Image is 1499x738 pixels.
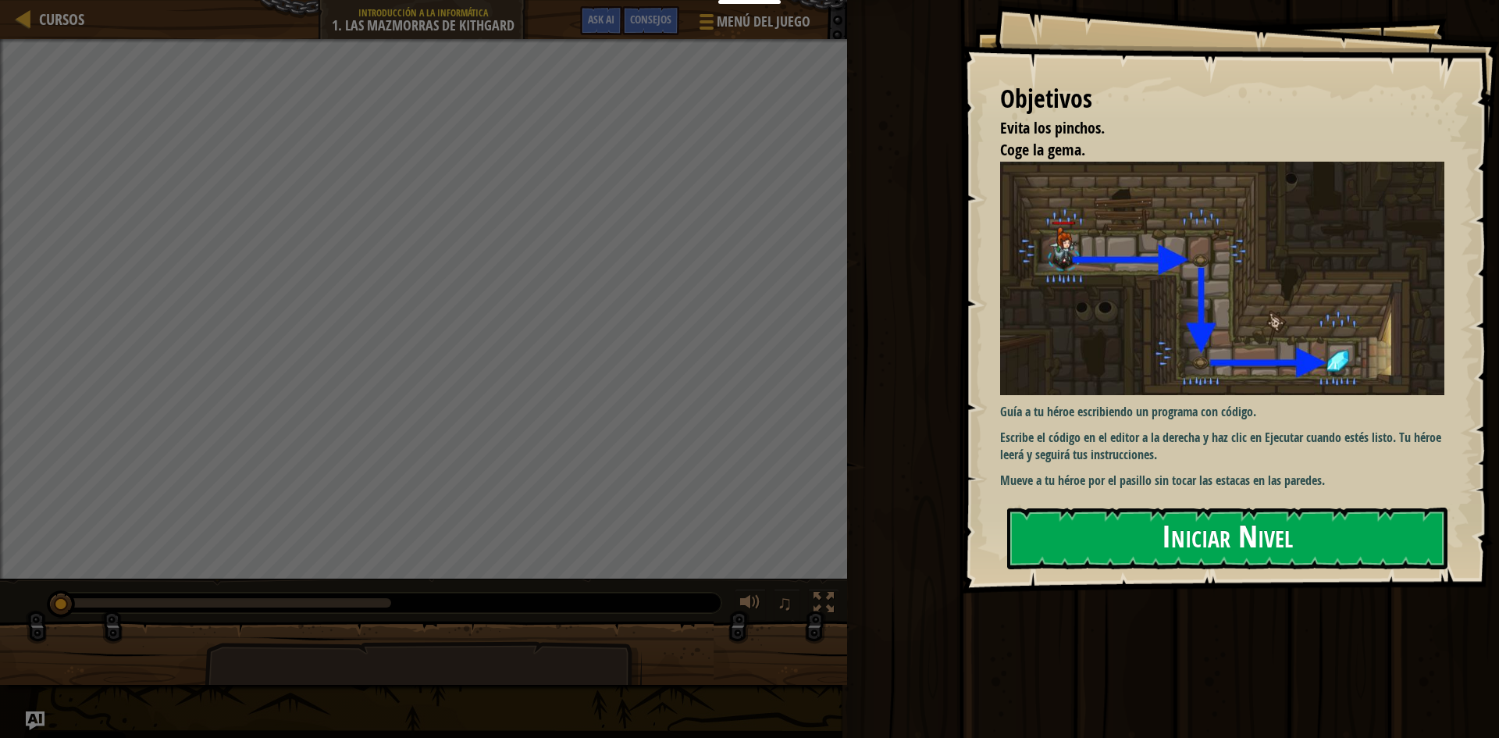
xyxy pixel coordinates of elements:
[735,589,766,621] button: Ajustar volúmen
[31,9,84,30] a: Cursos
[1000,117,1105,138] span: Evita los pinchos.
[580,6,622,35] button: Ask AI
[1000,429,1456,465] p: Escribe el código en el editor a la derecha y haz clic en Ejecutar cuando estés listo. Tu héroe l...
[1000,81,1444,117] div: Objetivos
[717,12,810,32] span: Menú del Juego
[1007,508,1447,569] button: Iniciar Nivel
[26,711,45,730] button: Ask AI
[1000,139,1085,160] span: Coge la gema.
[774,589,800,621] button: ♫
[808,589,839,621] button: Alterna pantalla completa.
[1000,162,1456,395] img: Mazmorras de Kithgard
[39,9,84,30] span: Cursos
[981,139,1440,162] li: Coge la gema.
[777,591,792,615] span: ♫
[588,12,614,27] span: Ask AI
[981,117,1440,140] li: Evita los pinchos.
[687,6,820,43] button: Menú del Juego
[1000,403,1456,421] p: Guía a tu héroe escribiendo un programa con código.
[630,12,671,27] span: Consejos
[1000,472,1456,490] p: Mueve a tu héroe por el pasillo sin tocar las estacas en las paredes.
